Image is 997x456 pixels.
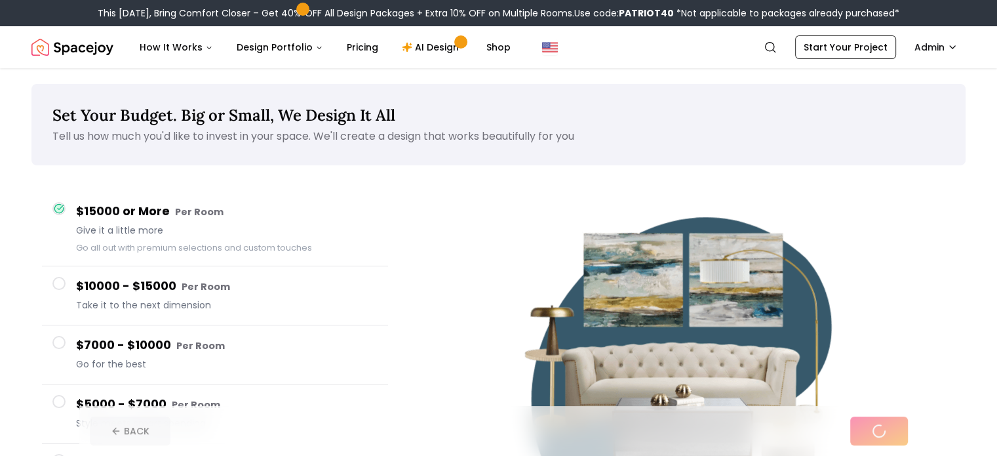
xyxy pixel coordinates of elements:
[391,34,473,60] a: AI Design
[31,34,113,60] a: Spacejoy
[175,205,224,218] small: Per Room
[76,417,378,430] span: Style meets smart spending
[76,299,378,312] span: Take it to the next dimension
[176,339,225,352] small: Per Room
[619,7,674,20] b: PATRIOT40
[52,129,945,144] p: Tell us how much you'd like to invest in your space. We'll create a design that works beautifully...
[129,34,224,60] button: How It Works
[182,280,230,293] small: Per Room
[76,242,312,253] small: Go all out with premium selections and custom touches
[795,35,896,59] a: Start Your Project
[336,34,389,60] a: Pricing
[129,34,521,60] nav: Main
[76,202,378,221] h4: $15000 or More
[76,277,378,296] h4: $10000 - $15000
[76,395,378,414] h4: $5000 - $7000
[476,34,521,60] a: Shop
[76,224,378,237] span: Give it a little more
[907,35,966,59] button: Admin
[76,336,378,355] h4: $7000 - $10000
[42,266,388,325] button: $10000 - $15000 Per RoomTake it to the next dimension
[574,7,674,20] span: Use code:
[42,192,388,266] button: $15000 or More Per RoomGive it a little moreGo all out with premium selections and custom touches
[76,358,378,371] span: Go for the best
[226,34,334,60] button: Design Portfolio
[172,398,220,411] small: Per Room
[98,7,899,20] div: This [DATE], Bring Comfort Closer – Get 40% OFF All Design Packages + Extra 10% OFF on Multiple R...
[42,384,388,444] button: $5000 - $7000 Per RoomStyle meets smart spending
[42,325,388,384] button: $7000 - $10000 Per RoomGo for the best
[31,34,113,60] img: Spacejoy Logo
[542,39,558,55] img: United States
[31,26,966,68] nav: Global
[674,7,899,20] span: *Not applicable to packages already purchased*
[52,105,395,125] span: Set Your Budget. Big or Small, We Design It All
